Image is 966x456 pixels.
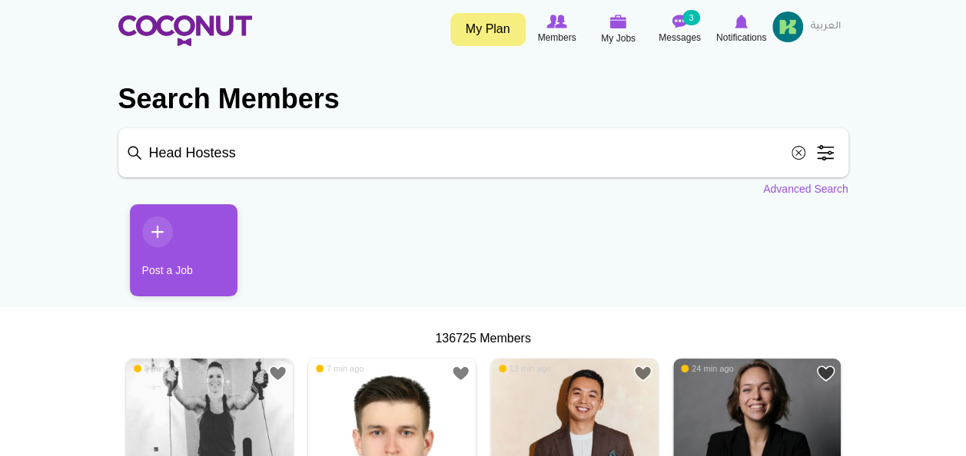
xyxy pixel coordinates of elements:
a: Post a Job [130,204,237,296]
span: Messages [659,30,701,45]
a: My Plan [450,13,526,46]
small: 3 [682,10,699,25]
img: Browse Members [546,15,566,28]
span: 7 min ago [316,363,363,374]
h2: Search Members [118,81,848,117]
a: العربية [803,12,848,42]
img: My Jobs [610,15,627,28]
a: Advanced Search [763,181,848,197]
img: Messages [672,15,688,28]
input: Search members by role or city [118,128,848,177]
a: Notifications Notifications [711,12,772,47]
a: Add to Favourites [268,364,287,383]
span: Members [537,30,576,45]
li: 1 / 1 [118,204,226,308]
a: Browse Members Members [526,12,588,47]
a: Add to Favourites [451,364,470,383]
a: Add to Favourites [816,364,835,383]
span: 24 min ago [681,363,733,374]
a: Add to Favourites [633,364,652,383]
span: 8 min ago [134,363,181,374]
a: Messages Messages 3 [649,12,711,47]
span: 13 min ago [499,363,551,374]
div: 136725 Members [118,330,848,348]
img: Home [118,15,252,46]
img: Notifications [735,15,748,28]
span: Notifications [716,30,766,45]
span: My Jobs [601,31,636,46]
a: My Jobs My Jobs [588,12,649,48]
